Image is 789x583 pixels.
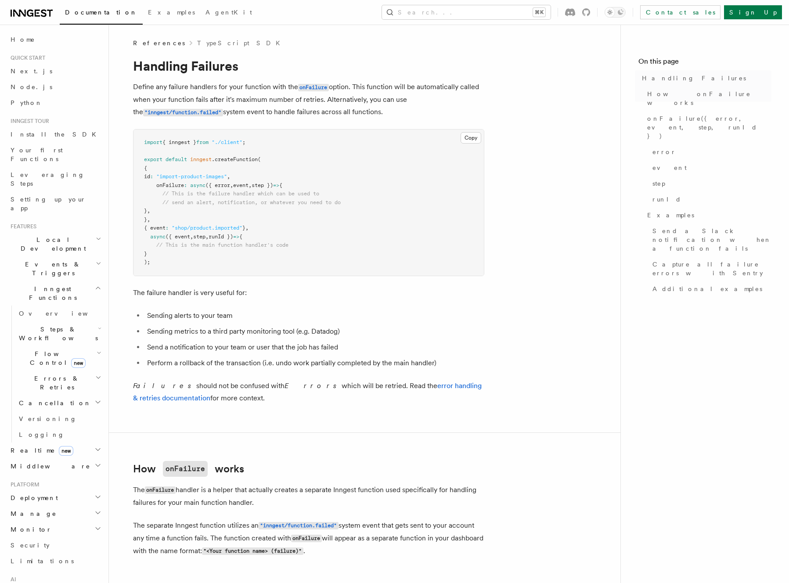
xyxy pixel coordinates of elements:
span: export [144,156,162,162]
a: Leveraging Steps [7,167,103,191]
a: Sign Up [724,5,782,19]
a: Install the SDK [7,126,103,142]
a: HowonFailureworks [133,461,244,477]
span: => [273,182,279,188]
a: event [649,160,771,176]
a: onFailure [298,83,329,91]
span: ; [242,139,245,145]
span: // This is the main function handler's code [156,242,288,248]
span: , [205,234,209,240]
span: Send a Slack notification when a function fails [652,227,771,253]
a: Handling Failures [638,70,771,86]
code: onFailure [163,461,208,477]
span: Python [11,99,43,106]
h4: On this page [638,56,771,70]
span: , [249,182,252,188]
a: error handling & retries documentation [133,381,482,402]
a: Security [7,537,103,553]
span: { [239,234,242,240]
span: Realtime [7,446,73,455]
a: runId [649,191,771,207]
em: Failures [133,381,196,390]
button: Realtimenew [7,443,103,458]
code: onFailure [145,486,176,494]
span: error [652,148,676,156]
span: Capture all failure errors with Sentry [652,260,771,277]
span: Versioning [19,415,77,422]
span: Errors & Retries [15,374,95,392]
p: The failure handler is very useful for: [133,287,484,299]
button: Cancellation [15,395,103,411]
span: : [150,173,153,180]
button: Toggle dark mode [605,7,626,18]
a: Additional examples [649,281,771,297]
a: Examples [644,207,771,223]
a: Next.js [7,63,103,79]
span: Manage [7,509,57,518]
span: AgentKit [205,9,252,16]
span: Limitations [11,558,74,565]
span: : [166,225,169,231]
span: async [190,182,205,188]
code: onFailure [298,84,329,91]
button: Deployment [7,490,103,506]
span: ); [144,259,150,265]
span: event [233,182,249,188]
span: event [652,163,687,172]
span: Home [11,35,35,44]
a: error [649,144,771,160]
a: Examples [143,3,200,24]
span: ({ error [205,182,230,188]
span: Documentation [65,9,137,16]
button: Monitor [7,522,103,537]
span: , [147,208,150,214]
code: "inngest/function.failed" [259,522,339,529]
div: Inngest Functions [7,306,103,443]
li: Send a notification to your team or user that the job has failed [144,341,484,353]
span: ({ event [166,234,190,240]
span: step [193,234,205,240]
span: Next.js [11,68,52,75]
span: import [144,139,162,145]
span: Quick start [7,54,45,61]
span: Local Development [7,235,96,253]
a: "inngest/function.failed" [259,521,339,529]
span: step [652,179,665,188]
span: Examples [647,211,694,220]
span: } [144,208,147,214]
span: Overview [19,310,109,317]
span: ( [258,156,261,162]
a: Python [7,95,103,111]
button: Search...⌘K [382,5,551,19]
span: Inngest tour [7,118,49,125]
span: new [59,446,73,456]
a: Versioning [15,411,103,427]
code: "<Your function name> (failure)" [202,547,303,555]
button: Copy [461,132,481,144]
span: : [184,182,187,188]
button: Steps & Workflows [15,321,103,346]
span: step }) [252,182,273,188]
span: Handling Failures [642,74,746,83]
a: AgentKit [200,3,257,24]
button: Errors & Retries [15,371,103,395]
a: "inngest/function.failed" [143,108,223,116]
span: } [242,225,245,231]
span: Leveraging Steps [11,171,85,187]
a: TypeScript SDK [197,39,285,47]
code: "inngest/function.failed" [143,109,223,116]
button: Manage [7,506,103,522]
span: runId }) [209,234,233,240]
button: Middleware [7,458,103,474]
span: Security [11,542,50,549]
span: Install the SDK [11,131,101,138]
span: Your first Functions [11,147,63,162]
span: Platform [7,481,40,488]
span: async [150,234,166,240]
p: The separate Inngest function utilizes an system event that gets sent to your account any time a ... [133,519,484,558]
kbd: ⌘K [533,8,545,17]
span: , [245,225,249,231]
span: onFailure [156,182,184,188]
button: Events & Triggers [7,256,103,281]
span: Steps & Workflows [15,325,98,342]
